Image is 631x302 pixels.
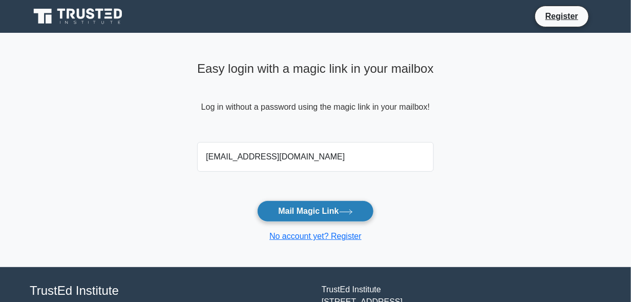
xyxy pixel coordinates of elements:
a: Register [539,10,584,23]
a: No account yet? Register [269,232,362,240]
h4: Easy login with a magic link in your mailbox [197,62,434,76]
button: Mail Magic Link [257,200,373,222]
div: Log in without a password using the magic link in your mailbox! [197,57,434,138]
h4: TrustEd Institute [30,284,309,298]
input: Email [197,142,434,172]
